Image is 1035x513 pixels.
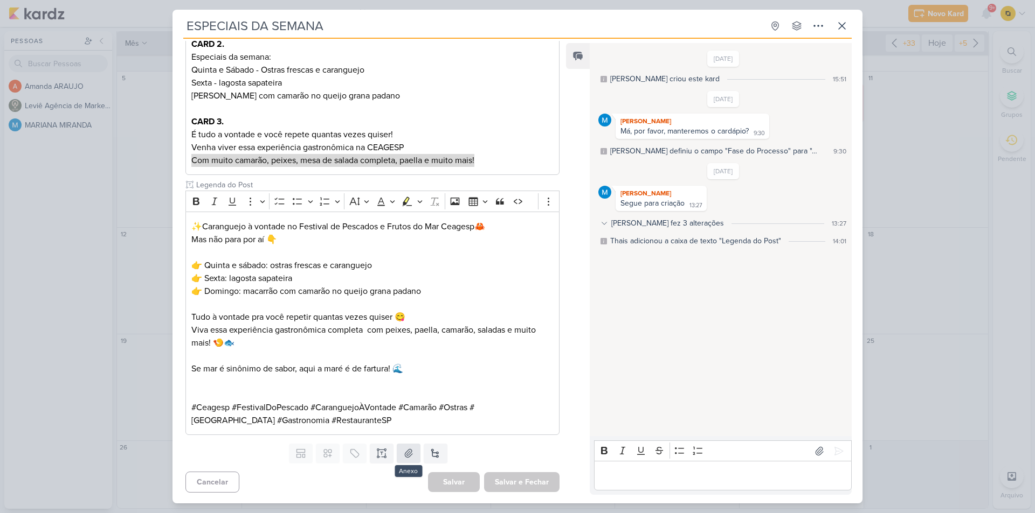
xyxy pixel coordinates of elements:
input: Texto sem título [194,179,560,191]
strong: CARD 3. [191,116,224,127]
div: [PERSON_NAME] fez 3 alterações [611,217,724,229]
div: 9:30 [754,129,765,138]
div: Anexo [395,465,422,477]
img: MARIANA MIRANDA [598,186,611,199]
p: É tudo a vontade e você repete quantas vezes quiser! [191,115,554,141]
button: Cancelar [185,472,239,493]
div: MARIANA definiu o campo "Fase do Processo" para "Aguardando cliente" [610,145,818,157]
div: Thais adicionou a caixa de texto "Legenda do Post" [610,235,781,247]
div: 13:27 [832,219,846,228]
div: Má, por favor, manteremos o cardápio? [620,127,749,136]
p: Se mar é sinônimo de sabor, aqui a maré é de fartura! 🌊 [191,362,554,375]
div: 13:27 [689,201,702,210]
div: Editor editing area: main [185,212,560,435]
p: Com muito camarão, peixes, mesa de salada completa, paella e muito mais! [191,154,554,167]
div: 14:01 [833,236,846,246]
p: 👉 Quinta e sábado: ostras frescas e caranguejo 👉 Sexta: lagosta sapateira 👉 Domingo: macarrão com... [191,246,554,298]
p: Tudo à vontade pra você repetir quantas vezes quiser 😋 Viva essa experiência gastronômica complet... [191,311,554,349]
div: 15:51 [833,74,846,84]
p: Venha viver essa experiência gastronômica na CEAGESP [191,141,554,154]
img: MARIANA MIRANDA [598,114,611,127]
div: Editor editing area: main [594,461,852,490]
input: Kard Sem Título [183,16,763,36]
p: Especiais da semana: [191,38,554,64]
strong: CARD 2. [191,39,224,50]
div: Este log é visível à todos no kard [601,238,607,244]
div: Editor toolbar [594,440,852,461]
div: Este log é visível à todos no kard [601,76,607,82]
div: 9:30 [833,146,846,156]
div: Este log é visível à todos no kard [601,148,607,154]
p: ✨Caranguejo à vontade no Festival de Pescados e Frutos do Mar Ceagesp🦀 [191,220,554,233]
div: [PERSON_NAME] [618,188,705,199]
div: MARIANA criou este kard [610,73,720,85]
p: Quinta e Sábado - Ostras frescas e caranguejo Sexta - lagosta sapateira [PERSON_NAME] com camarão... [191,64,554,102]
p: #Ceagesp #FestivalDoPescado #CaranguejoÀVontade #Camarão #Ostras #[GEOGRAPHIC_DATA] #Gastronomia ... [191,401,554,427]
div: Segue para criação [620,199,685,208]
div: Editor toolbar [185,191,560,212]
div: [PERSON_NAME] [618,116,767,127]
p: Mas não para por aí 👇 [191,233,554,246]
